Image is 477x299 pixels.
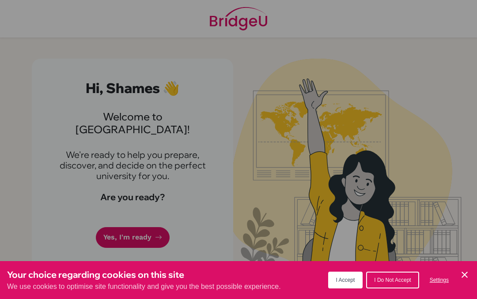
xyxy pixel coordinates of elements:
h3: Your choice regarding cookies on this site [7,268,281,281]
button: I Do Not Accept [366,272,419,288]
button: I Accept [328,272,363,288]
span: I Accept [336,277,355,283]
button: Settings [423,273,456,288]
button: Save and close [459,269,470,280]
span: Settings [430,277,449,283]
span: I Do Not Accept [374,277,411,283]
p: We use cookies to optimise site functionality and give you the best possible experience. [7,281,281,292]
